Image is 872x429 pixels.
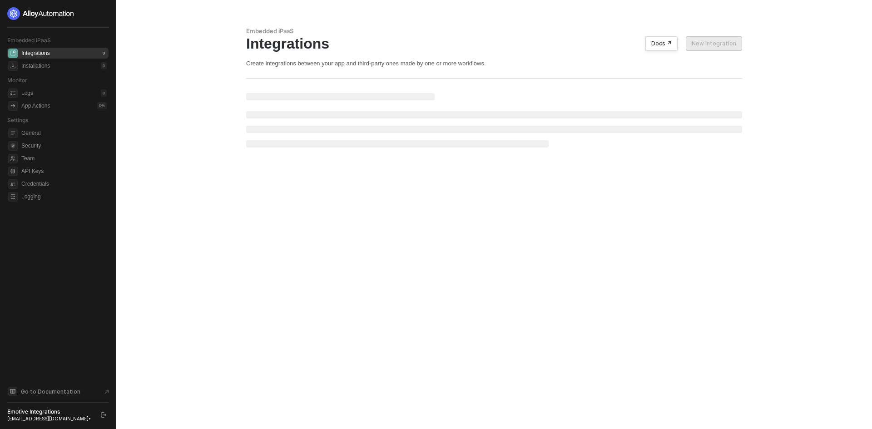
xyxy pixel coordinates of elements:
span: API Keys [21,166,107,177]
div: 0 [101,89,107,97]
div: 0 [101,62,107,69]
div: Embedded iPaaS [246,27,742,35]
div: 0 % [97,102,107,109]
span: Logging [21,191,107,202]
span: Credentials [21,178,107,189]
a: Knowledge Base [7,386,109,397]
div: Logs [21,89,33,97]
span: document-arrow [102,387,111,396]
div: Create integrations between your app and third-party ones made by one or more workflows. [246,59,742,67]
div: Emotive Integrations [7,408,93,415]
span: documentation [8,387,17,396]
span: logging [8,192,18,202]
span: Go to Documentation [21,388,80,395]
div: 0 [101,49,107,57]
div: Installations [21,62,50,70]
button: New Integration [686,36,742,51]
span: Settings [7,117,28,123]
div: App Actions [21,102,50,110]
img: logo [7,7,74,20]
span: icon-logs [8,89,18,98]
div: Integrations [246,35,742,52]
span: icon-app-actions [8,101,18,111]
span: installations [8,61,18,71]
span: Monitor [7,77,27,84]
span: credentials [8,179,18,189]
span: Security [21,140,107,151]
span: general [8,128,18,138]
span: integrations [8,49,18,58]
a: logo [7,7,109,20]
span: team [8,154,18,163]
div: [EMAIL_ADDRESS][DOMAIN_NAME] • [7,415,93,422]
div: Integrations [21,49,50,57]
span: security [8,141,18,151]
span: Team [21,153,107,164]
span: General [21,128,107,138]
span: api-key [8,167,18,176]
button: Docs ↗ [645,36,678,51]
span: logout [101,412,106,418]
span: Embedded iPaaS [7,37,51,44]
div: Docs ↗ [651,40,672,47]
